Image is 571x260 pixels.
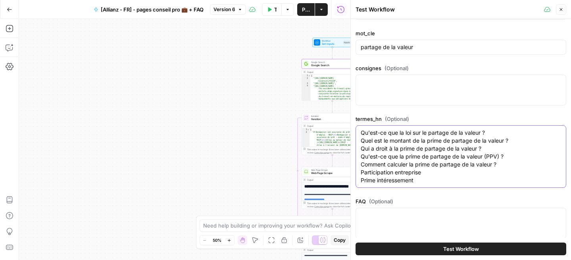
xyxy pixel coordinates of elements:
[311,63,352,67] span: Google Search
[297,3,315,16] button: Publish
[356,29,566,37] label: mot_cle
[307,128,310,131] span: Toggle code folding, rows 1 through 3
[322,39,342,42] span: Workflow
[302,59,363,101] div: Google SearchGoogle SearchOutput[ "[URL][DOMAIN_NAME] /vosdroits/F2210", "[URL][DOMAIN_NAME]", "[...
[322,42,342,46] span: Set Inputs
[307,202,361,208] div: This output is too large & has been abbreviated for review. to view the full content.
[274,6,277,13] span: Test Workflow
[311,168,352,172] span: Web Page Scrape
[311,117,352,121] span: Iteration
[334,237,346,244] span: Copy
[311,171,352,175] span: Web Page Scrape
[302,128,310,131] div: 1
[262,3,281,16] button: Test Workflow
[302,75,311,77] div: 1
[356,64,566,72] label: consignes
[356,197,566,205] label: FAQ
[314,151,329,154] span: Copy the output
[343,41,351,44] div: Inputs
[356,115,566,123] label: termes_hn
[307,71,352,74] div: Output
[385,64,409,72] span: (Optional)
[331,235,349,245] button: Copy
[308,75,311,77] span: Toggle code folding, rows 1 through 11
[307,148,361,154] div: This output is too large & has been abbreviated for review. to view the full content.
[307,124,357,128] div: Output
[332,101,333,113] g: Edge from step_2 to step_3
[369,197,393,205] span: (Optional)
[302,82,311,85] div: 3
[302,113,363,155] div: LoopIterationIterationOutput[ "# Renégocier son assurance de prêt : mode d'emploi - MAIF\n\nRenég...
[307,249,352,252] div: Output
[361,129,561,184] textarea: Qu'est-ce que la loi sur le partage de la valeur ? Quel est le montant de la prime de partage de ...
[302,38,363,47] div: WorkflowSet InputsInputs
[307,178,352,182] div: Output
[311,61,352,64] span: Google Search
[213,237,221,243] span: 50%
[356,243,566,255] button: Test Workflow
[332,47,333,59] g: Edge from start to step_2
[332,155,333,166] g: Edge from step_3 to step_4
[210,4,246,15] button: Version 6
[311,115,352,118] span: Iteration
[302,85,311,103] div: 4
[443,245,479,253] span: Test Workflow
[101,6,204,13] span: [Allianz - FR] - pages conseil pro 💼 + FAQ
[302,6,310,13] span: Publish
[385,115,409,123] span: (Optional)
[302,77,311,82] div: 2
[314,205,329,208] span: Copy the output
[89,3,208,16] button: [Allianz - FR] - pages conseil pro 💼 + FAQ
[213,6,235,13] span: Version 6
